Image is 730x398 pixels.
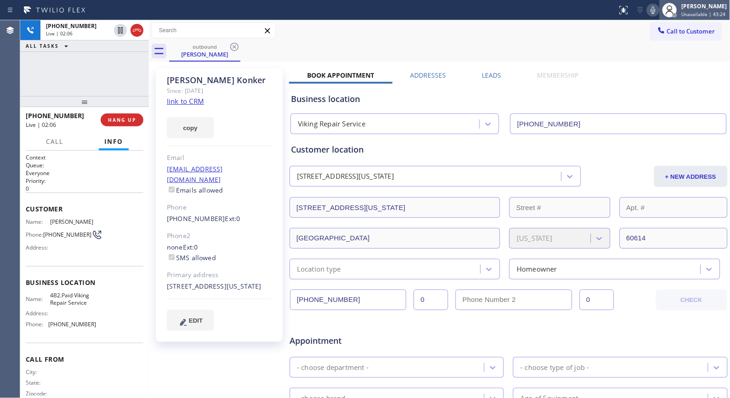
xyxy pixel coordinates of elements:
label: Membership [537,71,579,80]
input: Phone Number [510,114,726,134]
input: Search [152,23,275,38]
span: Ext: 0 [183,243,198,251]
span: Business location [26,278,143,287]
div: Email [167,153,272,163]
label: Leads [482,71,502,80]
button: EDIT [167,310,214,331]
div: Since: [DATE] [167,85,272,96]
input: Street # [509,197,610,218]
div: [PERSON_NAME] [170,50,240,58]
label: Addresses [411,71,446,80]
button: CHECK [656,290,727,311]
div: Location type [297,264,341,274]
div: none [167,242,272,263]
span: Info [104,137,123,146]
a: link to CRM [167,97,204,106]
div: - choose department - [297,362,369,373]
button: Call [40,133,69,151]
h2: Queue: [26,161,143,169]
span: Address: [26,244,50,251]
div: Customer location [291,143,726,156]
button: + NEW ADDRESS [654,166,728,187]
input: Address [290,197,500,218]
span: State: [26,379,50,386]
a: [EMAIL_ADDRESS][DOMAIN_NAME] [167,165,223,184]
div: Business location [291,93,726,105]
div: outbound [170,43,240,50]
span: EDIT [189,317,203,324]
span: Call From [26,355,143,364]
span: Ext: 0 [225,214,240,223]
input: SMS allowed [169,254,175,260]
button: Mute [647,4,660,17]
button: ALL TASKS [20,40,77,51]
button: Info [99,133,129,151]
button: Call to Customer [651,23,721,40]
button: HANG UP [101,114,143,126]
span: Phone: [26,321,48,328]
input: Ext. [414,290,448,310]
span: Name: [26,218,50,225]
div: Homeowner [517,264,557,274]
span: 4B2.Paid Viking Repair Service [50,292,96,306]
p: Everyone [26,169,143,177]
label: Book Appointment [307,71,375,80]
span: Customer [26,205,143,213]
span: [PHONE_NUMBER] [43,231,91,238]
div: [STREET_ADDRESS][US_STATE] [297,171,394,182]
button: copy [167,117,214,138]
input: City [290,228,500,249]
span: Call to Customer [667,27,715,35]
p: 0 [26,185,143,193]
a: [PHONE_NUMBER] [167,214,225,223]
div: [PERSON_NAME] Konker [167,75,272,85]
span: Live | 02:06 [46,30,73,37]
input: Phone Number [290,290,406,310]
span: ALL TASKS [26,43,59,49]
span: Phone: [26,231,43,238]
input: Emails allowed [169,187,175,193]
input: Ext. 2 [580,290,614,310]
div: [STREET_ADDRESS][US_STATE] [167,281,272,292]
span: Live | 02:06 [26,121,56,129]
label: Emails allowed [167,186,223,194]
span: [PHONE_NUMBER] [26,111,84,120]
div: [PERSON_NAME] [682,2,727,10]
h2: Priority: [26,177,143,185]
h1: Context [26,154,143,161]
div: Phone2 [167,231,272,241]
label: SMS allowed [167,253,216,262]
span: Unavailable | 43:24 [682,11,726,17]
input: ZIP [620,228,728,249]
span: Zipcode: [26,390,50,397]
button: Hold Customer [114,24,127,37]
input: Phone Number 2 [456,290,572,310]
div: Viking Repair Service [298,119,365,130]
span: City: [26,369,50,375]
span: Appointment [290,335,434,347]
span: Name: [26,296,50,302]
span: [PERSON_NAME] [50,218,96,225]
div: Ernest Konker [170,41,240,61]
span: HANG UP [108,117,136,123]
span: Call [46,137,63,146]
span: [PHONE_NUMBER] [46,22,97,30]
span: Address: [26,310,50,317]
button: Hang up [131,24,143,37]
div: Phone [167,202,272,213]
input: Apt. # [620,197,728,218]
span: [PHONE_NUMBER] [48,321,97,328]
div: Primary address [167,270,272,280]
div: - choose type of job - [520,362,589,373]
